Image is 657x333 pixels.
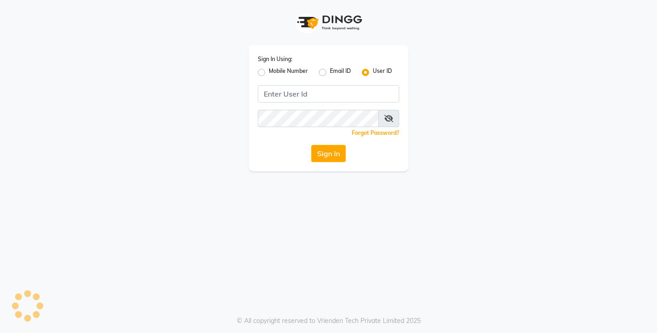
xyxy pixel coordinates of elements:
img: logo1.svg [292,9,365,36]
label: User ID [373,67,392,78]
input: Username [258,85,399,102]
input: Username [258,110,379,127]
label: Email ID [330,67,351,78]
label: Mobile Number [269,67,308,78]
a: Forgot Password? [352,129,399,136]
label: Sign In Using: [258,55,292,63]
button: Sign In [311,145,346,162]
